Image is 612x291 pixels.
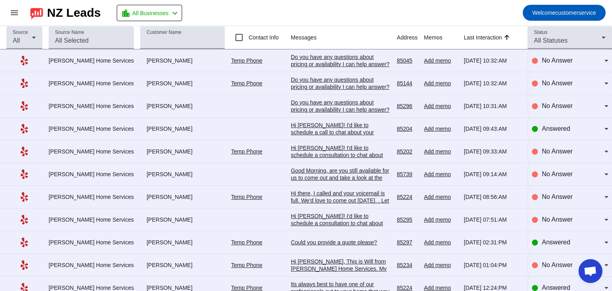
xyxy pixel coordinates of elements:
th: Address [397,26,424,49]
mat-icon: Yelp [20,101,29,111]
span: No Answer [542,171,573,177]
div: Could you provide a quote please? [291,239,390,246]
div: Good Morning, are you still available for us to come out and take a look at the water meter that ... [291,167,390,189]
div: Add memo [424,125,457,132]
div: Open chat [579,259,602,283]
div: 85297 [397,239,418,246]
div: Add memo [424,193,457,201]
div: Add memo [424,80,457,87]
img: logo [30,6,43,20]
div: 85224 [397,193,418,201]
span: All Businesses [132,8,169,19]
mat-label: Status [534,30,547,35]
div: 85234 [397,262,418,269]
span: No Answer [542,57,573,64]
div: Hi [PERSON_NAME]! I'd like to schedule a consultation to chat about your request. Consultation Ty... [291,212,390,263]
div: [DATE] 09:43:AM [464,125,521,132]
div: Add memo [424,171,457,178]
mat-icon: Yelp [20,79,29,88]
div: 85045 [397,57,418,64]
div: 85296 [397,102,418,110]
mat-label: Source [13,30,28,35]
mat-icon: Yelp [20,147,29,156]
div: [DATE] 10:32:AM [464,80,521,87]
div: Add memo [424,102,457,110]
div: [PERSON_NAME] Home Services [49,193,134,201]
a: Temp Phone [231,80,263,87]
a: Temp Phone [231,148,263,155]
div: [PERSON_NAME] [140,193,225,201]
mat-icon: Yelp [20,238,29,247]
mat-icon: Yelp [20,260,29,270]
span: Welcome [532,10,555,16]
span: No Answer [542,262,573,268]
div: 85144 [397,80,418,87]
button: All Businesses [117,5,182,21]
div: [PERSON_NAME] [140,102,225,110]
span: No Answer [542,216,573,223]
div: [DATE] 02:31:PM [464,239,521,246]
label: Contact Info [247,33,279,41]
span: No Answer [542,148,573,155]
span: customerservice [532,7,596,18]
div: Add memo [424,239,457,246]
div: [DATE] 10:32:AM [464,57,521,64]
a: Temp Phone [231,194,263,200]
div: [DATE] 07:51:AM [464,216,521,223]
div: [DATE] 09:33:AM [464,148,521,155]
span: Answered [542,284,570,291]
div: Hi there, I called and your voicemail is full. We'd love to come out [DATE]. . Let us know what t... [291,190,390,211]
a: Temp Phone [231,57,263,64]
div: Do you have any questions about pricing or availability I can help answer? [291,76,390,90]
th: Memos [424,26,464,49]
div: Add memo [424,262,457,269]
a: Temp Phone [231,285,263,291]
mat-icon: Yelp [20,215,29,224]
div: [PERSON_NAME] Home Services [49,216,134,223]
mat-icon: location_city [121,8,131,18]
div: [DATE] 08:56:AM [464,193,521,201]
mat-icon: Yelp [20,169,29,179]
div: [DATE] 01:04:PM [464,262,521,269]
div: NZ Leads [47,7,101,18]
div: Add memo [424,57,457,64]
div: [PERSON_NAME] Home Services [49,80,134,87]
input: All Selected [55,36,127,45]
div: 85295 [397,216,418,223]
div: [PERSON_NAME] Home Services [49,262,134,269]
div: [PERSON_NAME] [140,125,225,132]
div: 85739 [397,171,418,178]
span: No Answer [542,193,573,200]
div: 85202 [397,148,418,155]
div: [PERSON_NAME] Home Services [49,57,134,64]
mat-icon: chevron_left [170,8,180,18]
mat-label: Customer Name [147,30,181,35]
span: No Answer [542,102,573,109]
div: 85204 [397,125,418,132]
a: Temp Phone [231,239,263,246]
span: No Answer [542,80,573,87]
span: Answered [542,239,570,246]
mat-icon: Yelp [20,124,29,134]
div: [PERSON_NAME] Home Services [49,125,134,132]
div: Add memo [424,216,457,223]
div: [PERSON_NAME] Home Services [49,102,134,110]
div: Last Interaction [464,33,502,41]
div: [PERSON_NAME] [140,216,225,223]
div: [PERSON_NAME] [140,57,225,64]
mat-icon: Yelp [20,56,29,65]
span: Answered [542,125,570,132]
div: Hi [PERSON_NAME]! I'd like to schedule a consultation to chat about your request. Consultation Ty... [291,144,390,195]
div: [PERSON_NAME] Home Services [49,171,134,178]
a: Temp Phone [231,262,263,268]
div: [DATE] 10:31:AM [464,102,521,110]
div: [PERSON_NAME] [140,262,225,269]
mat-icon: menu [10,8,19,18]
div: [DATE] 09:14:AM [464,171,521,178]
div: [PERSON_NAME] Home Services [49,148,134,155]
div: [PERSON_NAME] [140,171,225,178]
div: [PERSON_NAME] Home Services [49,239,134,246]
div: [PERSON_NAME] [140,239,225,246]
div: Add memo [424,148,457,155]
div: [PERSON_NAME] [140,148,225,155]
